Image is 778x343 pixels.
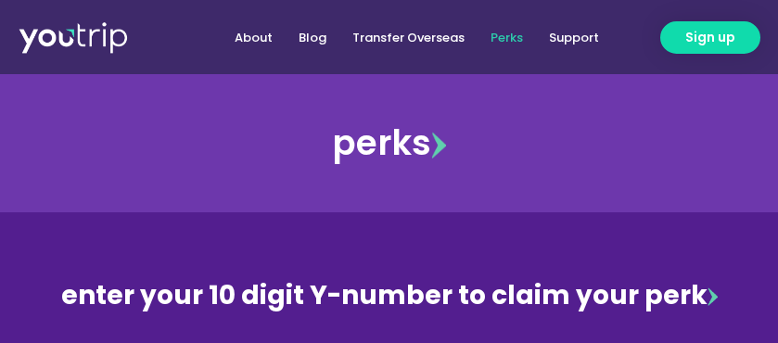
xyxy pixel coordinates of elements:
nav: Menu [167,20,612,55]
a: Support [536,20,612,55]
div: enter your 10 digit Y-number to claim your perk [19,272,760,320]
a: Transfer Overseas [339,20,478,55]
a: Perks [478,20,536,55]
span: Sign up [685,28,735,47]
a: Blog [286,20,339,55]
a: Sign up [660,21,760,54]
a: About [222,20,286,55]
